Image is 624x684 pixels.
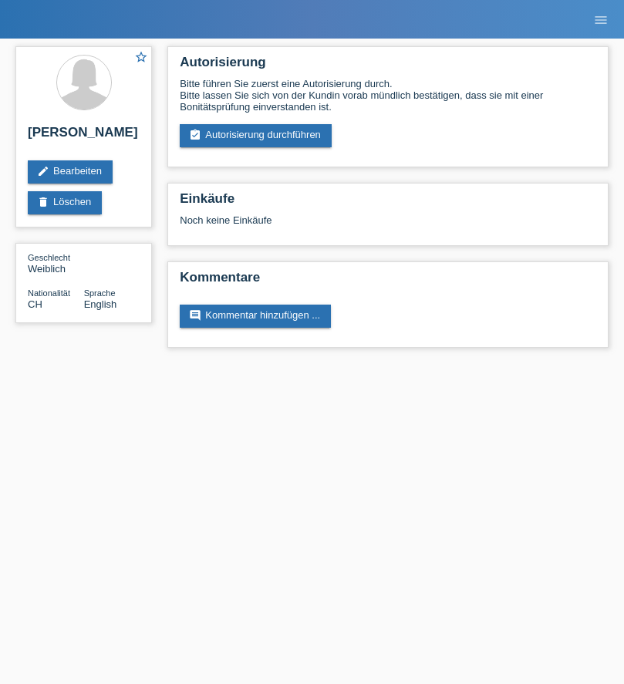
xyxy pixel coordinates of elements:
span: Nationalität [28,288,70,298]
h2: Autorisierung [180,55,596,78]
span: Schweiz [28,298,42,310]
span: Sprache [84,288,116,298]
div: Noch keine Einkäufe [180,214,596,238]
a: star_border [134,50,148,66]
i: edit [37,165,49,177]
a: commentKommentar hinzufügen ... [180,305,331,328]
div: Bitte führen Sie zuerst eine Autorisierung durch. Bitte lassen Sie sich von der Kundin vorab münd... [180,78,596,113]
span: Geschlecht [28,253,70,262]
i: star_border [134,50,148,64]
i: delete [37,196,49,208]
i: menu [593,12,609,28]
h2: [PERSON_NAME] [28,125,140,148]
a: assignment_turned_inAutorisierung durchführen [180,124,332,147]
h2: Einkäufe [180,191,596,214]
i: assignment_turned_in [189,129,201,141]
h2: Kommentare [180,270,596,293]
i: comment [189,309,201,322]
a: deleteLöschen [28,191,102,214]
a: editBearbeiten [28,160,113,184]
div: Weiblich [28,251,84,275]
span: English [84,298,117,310]
a: menu [585,15,616,24]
